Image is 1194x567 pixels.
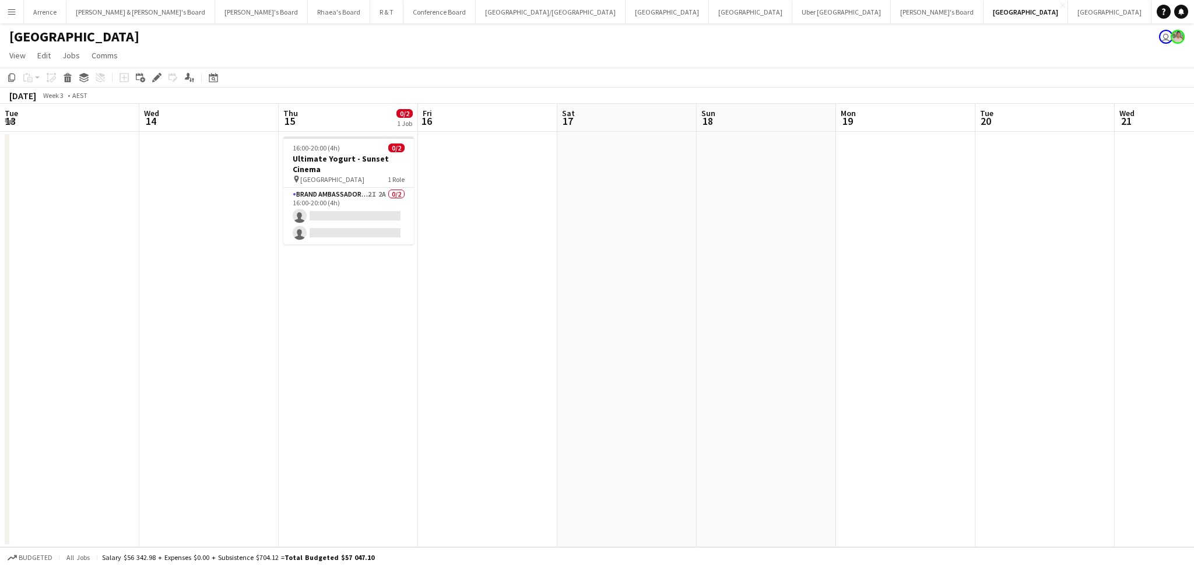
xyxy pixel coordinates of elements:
[102,553,374,562] div: Salary $56 342.98 + Expenses $0.00 + Subsistence $704.12 =
[6,551,54,564] button: Budgeted
[476,1,626,23] button: [GEOGRAPHIC_DATA]/[GEOGRAPHIC_DATA]
[984,1,1068,23] button: [GEOGRAPHIC_DATA]
[709,1,792,23] button: [GEOGRAPHIC_DATA]
[626,1,709,23] button: [GEOGRAPHIC_DATA]
[792,1,891,23] button: Uber [GEOGRAPHIC_DATA]
[66,1,215,23] button: [PERSON_NAME] & [PERSON_NAME]'s Board
[403,1,476,23] button: Conference Board
[1171,30,1185,44] app-user-avatar: Arrence Torres
[285,553,374,562] span: Total Budgeted $57 047.10
[891,1,984,23] button: [PERSON_NAME]'s Board
[215,1,308,23] button: [PERSON_NAME]'s Board
[19,554,52,562] span: Budgeted
[24,1,66,23] button: Arrence
[1068,1,1151,23] button: [GEOGRAPHIC_DATA]
[1159,30,1173,44] app-user-avatar: Jenny Tu
[370,1,403,23] button: R & T
[308,1,370,23] button: Rhaea's Board
[64,553,92,562] span: All jobs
